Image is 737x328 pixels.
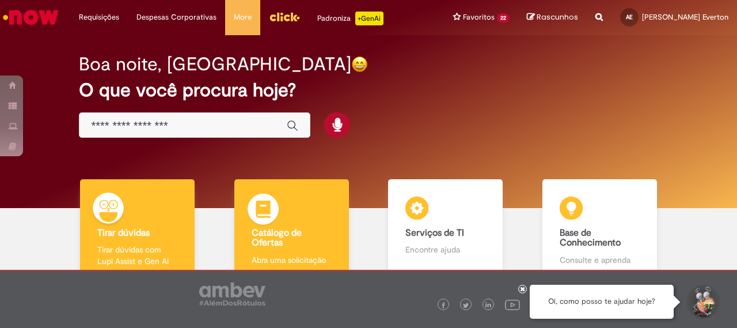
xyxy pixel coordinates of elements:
[317,12,383,25] div: Padroniza
[79,80,658,100] h2: O que você procura hoje?
[560,227,621,249] b: Base de Conhecimento
[60,179,215,279] a: Tirar dúvidas Tirar dúvidas com Lupi Assist e Gen Ai
[642,12,728,22] span: [PERSON_NAME] Everton
[440,303,446,308] img: logo_footer_facebook.png
[252,254,332,266] p: Abra uma solicitação
[626,13,633,21] span: AE
[463,303,469,308] img: logo_footer_twitter.png
[530,285,674,319] div: Oi, como posso te ajudar hoje?
[79,12,119,23] span: Requisições
[97,227,150,239] b: Tirar dúvidas
[527,12,578,23] a: Rascunhos
[485,302,491,309] img: logo_footer_linkedin.png
[560,254,640,266] p: Consulte e aprenda
[269,8,300,25] img: click_logo_yellow_360x200.png
[355,12,383,25] p: +GenAi
[79,54,351,74] h2: Boa noite, [GEOGRAPHIC_DATA]
[523,179,677,279] a: Base de Conhecimento Consulte e aprenda
[405,244,485,255] p: Encontre ajuda
[685,285,720,319] button: Iniciar Conversa de Suporte
[199,282,265,306] img: logo_footer_ambev_rotulo_gray.png
[215,179,369,279] a: Catálogo de Ofertas Abra uma solicitação
[136,12,216,23] span: Despesas Corporativas
[505,297,520,312] img: logo_footer_youtube.png
[1,6,60,29] img: ServiceNow
[97,244,177,267] p: Tirar dúvidas com Lupi Assist e Gen Ai
[537,12,578,22] span: Rascunhos
[368,179,523,279] a: Serviços de TI Encontre ajuda
[234,12,252,23] span: More
[497,13,510,23] span: 22
[252,227,302,249] b: Catálogo de Ofertas
[463,12,495,23] span: Favoritos
[405,227,464,239] b: Serviços de TI
[351,56,368,73] img: happy-face.png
